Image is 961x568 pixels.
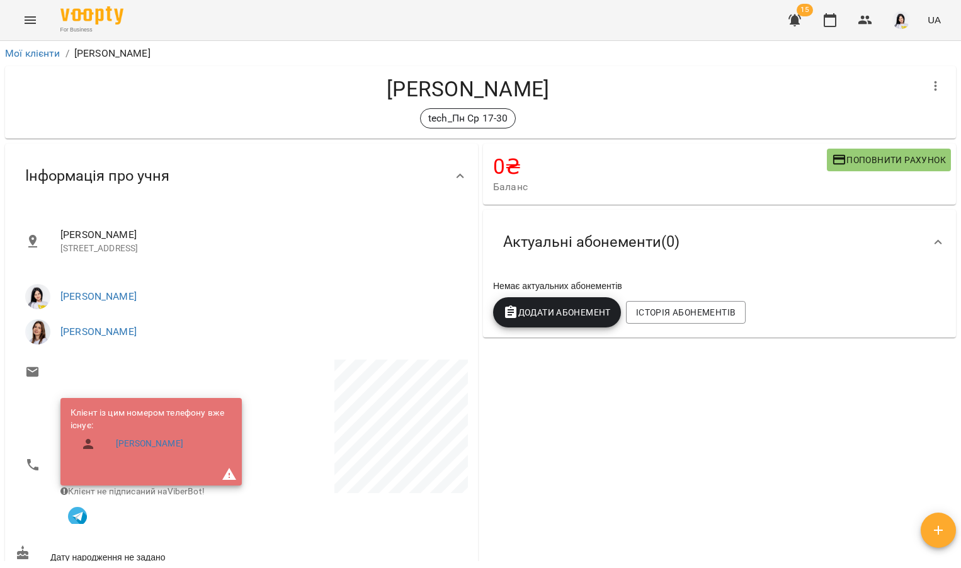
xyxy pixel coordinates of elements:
[60,6,123,25] img: Voopty Logo
[25,284,50,309] img: Новицька Ольга Ігорівна
[636,305,736,320] span: Історія абонементів
[116,438,183,450] a: [PERSON_NAME]
[483,210,956,275] div: Актуальні абонементи(0)
[65,46,69,61] li: /
[60,326,137,338] a: [PERSON_NAME]
[71,407,232,462] ul: Клієнт із цим номером телефону вже існує:
[928,13,941,26] span: UA
[892,11,910,29] img: 2db0e6d87653b6f793ba04c219ce5204.jpg
[493,154,827,179] h4: 0 ₴
[493,179,827,195] span: Баланс
[503,305,611,320] span: Додати Абонемент
[503,232,680,252] span: Актуальні абонементи ( 0 )
[60,486,205,496] span: Клієнт не підписаний на ViberBot!
[832,152,946,168] span: Поповнити рахунок
[15,5,45,35] button: Menu
[60,290,137,302] a: [PERSON_NAME]
[60,242,458,255] p: [STREET_ADDRESS]
[491,277,948,295] div: Немає актуальних абонементів
[60,497,94,531] button: Клієнт підписаний на VooptyBot
[420,108,516,128] div: tech_Пн Ср 17-30
[428,111,508,126] p: tech_Пн Ср 17-30
[827,149,951,171] button: Поповнити рахунок
[60,26,123,34] span: For Business
[74,46,151,61] p: [PERSON_NAME]
[5,46,956,61] nav: breadcrumb
[923,8,946,31] button: UA
[493,297,621,327] button: Додати Абонемент
[25,319,50,344] img: Ванічкіна Маргарита Олександрівна
[5,47,60,59] a: Мої клієнти
[13,543,242,566] div: Дату народження не задано
[68,507,87,526] img: Telegram
[60,227,458,242] span: [PERSON_NAME]
[5,144,478,208] div: Інформація про учня
[25,166,169,186] span: Інформація про учня
[626,301,746,324] button: Історія абонементів
[15,76,921,102] h4: [PERSON_NAME]
[797,4,813,16] span: 15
